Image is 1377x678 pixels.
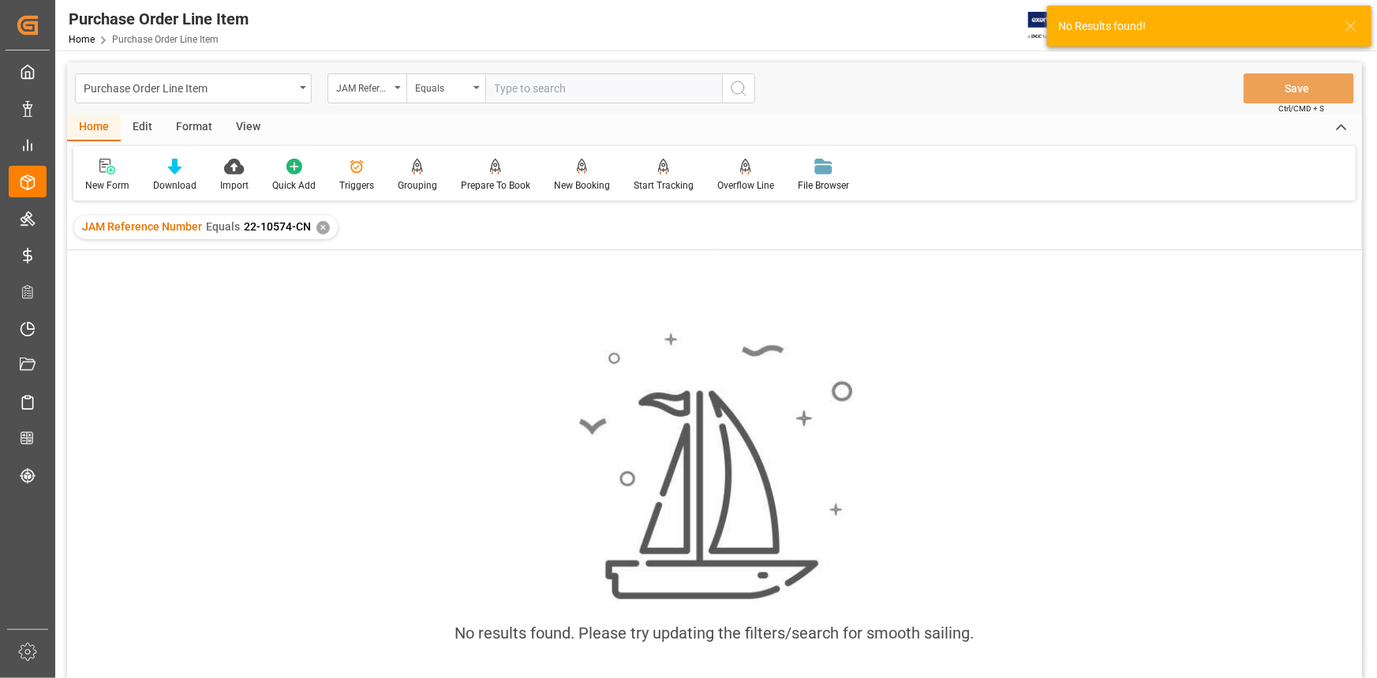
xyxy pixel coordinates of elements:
[398,178,437,193] div: Grouping
[85,178,129,193] div: New Form
[406,73,485,103] button: open menu
[316,221,330,234] div: ✕
[244,220,311,233] span: 22-10574-CN
[121,114,164,141] div: Edit
[485,73,722,103] input: Type to search
[224,114,272,141] div: View
[67,114,121,141] div: Home
[1278,103,1324,114] span: Ctrl/CMD + S
[722,73,755,103] button: search button
[1028,12,1083,39] img: Exertis%20JAM%20-%20Email%20Logo.jpg_1722504956.jpg
[1058,18,1330,35] div: No Results found!
[554,178,610,193] div: New Booking
[84,77,294,97] div: Purchase Order Line Item
[336,77,390,96] div: JAM Reference Number
[69,34,95,45] a: Home
[634,178,694,193] div: Start Tracking
[327,73,406,103] button: open menu
[717,178,774,193] div: Overflow Line
[415,77,469,96] div: Equals
[69,7,249,31] div: Purchase Order Line Item
[164,114,224,141] div: Format
[206,220,240,233] span: Equals
[461,178,530,193] div: Prepare To Book
[75,73,312,103] button: open menu
[220,178,249,193] div: Import
[577,331,853,602] img: smooth_sailing.jpeg
[339,178,374,193] div: Triggers
[1244,73,1354,103] button: Save
[798,178,849,193] div: File Browser
[455,621,975,645] div: No results found. Please try updating the filters/search for smooth sailing.
[153,178,196,193] div: Download
[272,178,316,193] div: Quick Add
[82,220,202,233] span: JAM Reference Number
